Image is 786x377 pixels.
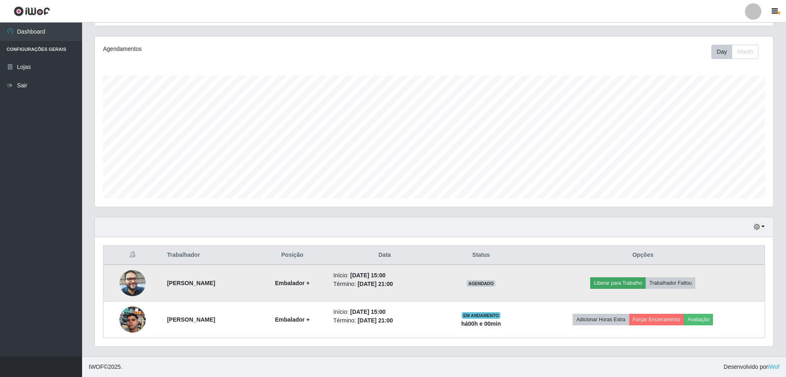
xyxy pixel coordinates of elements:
[467,280,495,287] span: AGENDADO
[333,316,436,325] li: Término:
[646,277,695,289] button: Trabalhador Faltou
[103,45,372,53] div: Agendamentos
[162,246,256,265] th: Trabalhador
[461,320,501,327] strong: há 00 h e 00 min
[441,246,521,265] th: Status
[119,265,146,300] img: 1755090695387.jpeg
[119,296,146,343] img: 1758147536272.jpeg
[333,280,436,288] li: Término:
[573,314,629,325] button: Adicionar Horas Extra
[590,277,646,289] button: Liberar para Trabalho
[462,312,501,319] span: EM ANDAMENTO
[711,45,759,59] div: First group
[711,45,732,59] button: Day
[629,314,684,325] button: Forçar Encerramento
[357,317,393,324] time: [DATE] 21:00
[350,308,385,315] time: [DATE] 15:00
[357,281,393,287] time: [DATE] 21:00
[275,280,309,286] strong: Embalador +
[89,363,104,370] span: IWOF
[684,314,713,325] button: Avaliação
[350,272,385,279] time: [DATE] 15:00
[89,363,122,371] span: © 2025 .
[724,363,779,371] span: Desenvolvido por
[328,246,441,265] th: Data
[521,246,765,265] th: Opções
[14,6,50,16] img: CoreUI Logo
[275,316,309,323] strong: Embalador +
[167,280,215,286] strong: [PERSON_NAME]
[711,45,765,59] div: Toolbar with button groups
[333,271,436,280] li: Início:
[333,308,436,316] li: Início:
[167,316,215,323] strong: [PERSON_NAME]
[732,45,759,59] button: Month
[768,363,779,370] a: iWof
[256,246,328,265] th: Posição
